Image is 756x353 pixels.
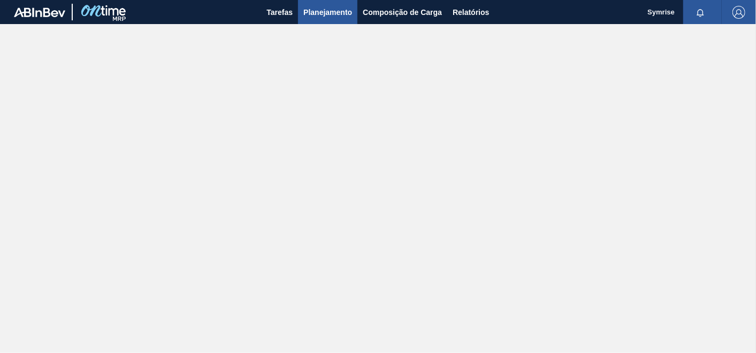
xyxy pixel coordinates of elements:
img: Logout [732,6,745,19]
span: Relatórios [453,6,489,19]
img: TNhmsLtSVTkK8tSr43FrP2fwEKptu5GPRR3wAAAABJRU5ErkJggg== [14,7,65,17]
span: Tarefas [266,6,293,19]
span: Composição de Carga [363,6,442,19]
button: Notificações [683,5,717,20]
span: Planejamento [303,6,352,19]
